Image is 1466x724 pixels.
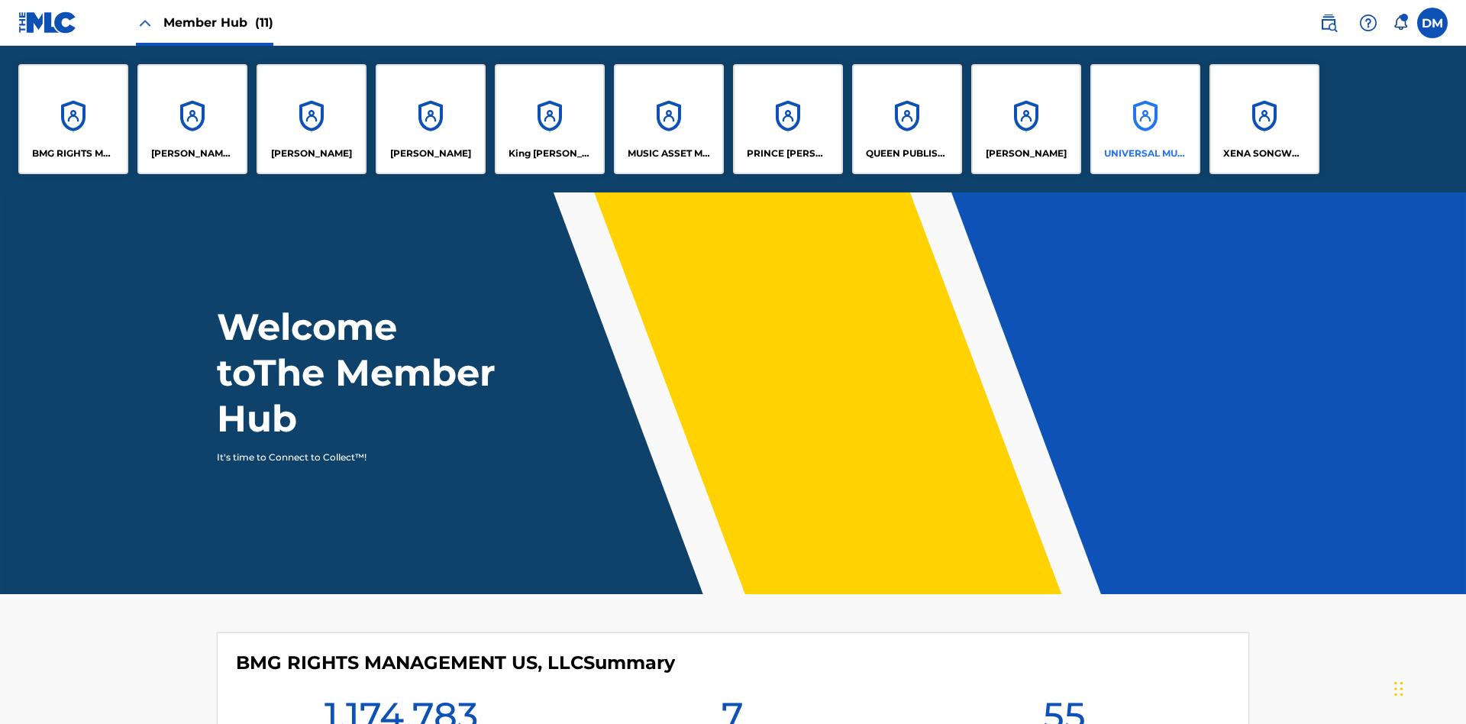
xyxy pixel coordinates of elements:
iframe: Chat Widget [1390,651,1466,724]
img: MLC Logo [18,11,77,34]
p: It's time to Connect to Collect™! [217,451,482,464]
a: AccountsQUEEN PUBLISHA [852,64,962,174]
h1: Welcome to The Member Hub [217,304,502,441]
a: Accounts[PERSON_NAME] SONGWRITER [137,64,247,174]
p: King McTesterson [509,147,592,160]
p: UNIVERSAL MUSIC PUB GROUP [1104,147,1187,160]
img: help [1359,14,1377,32]
p: RONALD MCTESTERSON [986,147,1067,160]
div: Notifications [1393,15,1408,31]
a: AccountsXENA SONGWRITER [1209,64,1319,174]
a: AccountsMUSIC ASSET MANAGEMENT (MAM) [614,64,724,174]
a: Accounts[PERSON_NAME] [257,64,366,174]
a: AccountsUNIVERSAL MUSIC PUB GROUP [1090,64,1200,174]
p: MUSIC ASSET MANAGEMENT (MAM) [628,147,711,160]
a: AccountsKing [PERSON_NAME] [495,64,605,174]
img: Close [136,14,154,32]
a: AccountsPRINCE [PERSON_NAME] [733,64,843,174]
span: Member Hub [163,14,273,31]
a: Public Search [1313,8,1344,38]
div: User Menu [1417,8,1448,38]
a: AccountsBMG RIGHTS MANAGEMENT US, LLC [18,64,128,174]
div: Help [1353,8,1384,38]
p: ELVIS COSTELLO [271,147,352,160]
p: EYAMA MCSINGER [390,147,471,160]
a: Accounts[PERSON_NAME] [376,64,486,174]
p: CLEO SONGWRITER [151,147,234,160]
div: Drag [1394,666,1403,712]
p: QUEEN PUBLISHA [866,147,949,160]
p: PRINCE MCTESTERSON [747,147,830,160]
p: XENA SONGWRITER [1223,147,1306,160]
span: (11) [255,15,273,30]
h4: BMG RIGHTS MANAGEMENT US, LLC [236,651,675,674]
img: search [1319,14,1338,32]
a: Accounts[PERSON_NAME] [971,64,1081,174]
p: BMG RIGHTS MANAGEMENT US, LLC [32,147,115,160]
